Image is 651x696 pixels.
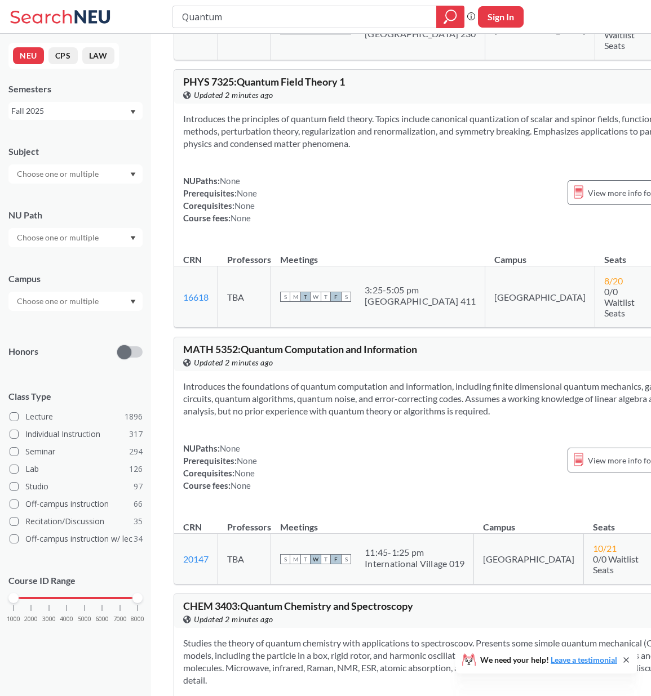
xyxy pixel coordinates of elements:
th: Campus [485,242,595,266]
span: None [231,213,251,223]
div: CRN [183,521,202,533]
span: 10 / 21 [593,543,617,554]
div: International Village 019 [365,558,464,569]
div: NU Path [8,209,143,221]
div: [GEOGRAPHIC_DATA] 230 [365,28,476,39]
span: None [220,176,240,186]
p: Course ID Range [8,574,143,587]
div: NUPaths: Prerequisites: Corequisites: Course fees: [183,175,257,224]
span: W [311,292,321,302]
span: Class Type [8,390,143,403]
svg: Dropdown arrow [130,236,136,240]
div: Fall 2025Dropdown arrow [8,102,143,120]
a: Leave a testimonial [551,655,617,664]
svg: Dropdown arrow [130,172,136,177]
div: 3:25 - 5:05 pm [365,284,476,296]
span: 35 [134,515,143,528]
span: M [290,292,300,302]
a: 20147 [183,554,209,564]
span: 8 / 20 [604,275,623,286]
span: T [321,554,331,564]
input: Choose one or multiple [11,231,106,244]
input: Class, professor, course number, "phrase" [181,7,428,26]
span: 1000 [7,616,20,622]
span: 3000 [42,616,56,622]
span: None [237,188,257,198]
svg: magnifying glass [444,9,457,25]
a: 16618 [183,292,209,302]
label: Recitation/Discussion [10,514,143,529]
span: F [331,554,341,564]
label: Individual Instruction [10,427,143,441]
div: Semesters [8,83,143,95]
span: We need your help! [480,656,617,664]
span: 317 [129,428,143,440]
label: Lab [10,462,143,476]
span: S [280,292,290,302]
button: CPS [48,47,78,64]
div: NUPaths: Prerequisites: Corequisites: Course fees: [183,442,257,492]
span: Updated 2 minutes ago [194,89,273,101]
span: 97 [134,480,143,493]
td: [GEOGRAPHIC_DATA] [474,534,584,585]
span: 1896 [125,411,143,423]
span: 0/0 Waitlist Seats [604,19,635,51]
a: 16613 [183,24,209,35]
span: T [300,292,311,302]
td: [GEOGRAPHIC_DATA] [485,266,595,328]
label: Off-campus instruction w/ lec [10,532,143,546]
span: W [311,554,321,564]
td: TBA [218,266,271,328]
span: Updated 2 minutes ago [194,356,273,369]
span: T [321,292,331,302]
span: M [290,554,300,564]
span: 4000 [60,616,73,622]
span: 6000 [95,616,109,622]
label: Lecture [10,409,143,424]
th: Campus [474,510,584,534]
span: 0/0 Waitlist Seats [604,286,635,318]
input: Choose one or multiple [11,167,106,181]
span: F [331,292,341,302]
div: 11:45 - 1:25 pm [365,547,464,558]
span: 126 [129,463,143,475]
span: 0/0 Waitlist Seats [593,554,639,575]
span: 2000 [24,616,38,622]
span: None [237,456,257,466]
span: None [234,200,255,211]
svg: Dropdown arrow [130,300,136,304]
div: Dropdown arrow [8,228,143,247]
label: Seminar [10,444,143,459]
button: Sign In [478,6,524,28]
span: 8000 [131,616,144,622]
label: Off-campus instruction [10,497,143,511]
th: Professors [218,242,271,266]
th: Meetings [271,510,474,534]
span: None [234,468,255,478]
svg: Dropdown arrow [130,110,136,114]
div: Fall 2025 [11,105,129,117]
div: [GEOGRAPHIC_DATA] 411 [365,296,476,307]
td: TBA [218,534,271,585]
span: 66 [134,498,143,510]
input: Choose one or multiple [11,295,106,308]
span: T [300,554,311,564]
div: Dropdown arrow [8,164,143,184]
span: PHYS 7325 : Quantum Field Theory 1 [183,75,345,88]
div: Campus [8,273,143,285]
label: Studio [10,479,143,494]
div: CRN [183,253,202,266]
div: magnifying glass [436,6,464,28]
span: 7000 [113,616,127,622]
div: Dropdown arrow [8,292,143,311]
span: Updated 2 minutes ago [194,613,273,626]
span: 294 [129,445,143,458]
span: S [280,554,290,564]
th: Professors [218,510,271,534]
th: Meetings [271,242,485,266]
button: NEU [13,47,44,64]
span: None [220,443,240,453]
span: 5000 [78,616,91,622]
span: S [341,554,351,564]
span: MATH 5352 : Quantum Computation and Information [183,343,417,355]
